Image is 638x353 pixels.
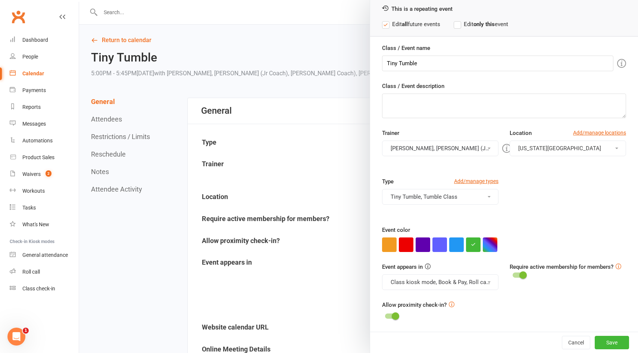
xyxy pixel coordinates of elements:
[10,199,79,216] a: Tasks
[10,183,79,199] a: Workouts
[402,21,408,28] strong: all
[22,37,48,43] div: Dashboard
[382,82,444,91] label: Class / Event description
[22,104,41,110] div: Reports
[595,336,629,349] button: Save
[473,21,495,28] strong: only this
[22,171,41,177] div: Waivers
[22,286,55,291] div: Class check-in
[10,32,79,48] a: Dashboard
[22,188,45,194] div: Workouts
[10,82,79,99] a: Payments
[22,269,40,275] div: Roll call
[10,264,79,280] a: Roll call
[23,328,29,334] span: 1
[382,129,399,138] label: Trainer
[10,65,79,82] a: Calendar
[454,177,498,185] a: Add/manage types
[382,141,498,156] button: [PERSON_NAME], [PERSON_NAME] (Jr Coach), [PERSON_NAME] Coach), [PERSON_NAME][MEDICAL_DATA]
[518,145,601,152] span: [US_STATE][GEOGRAPHIC_DATA]
[9,7,28,26] a: Clubworx
[10,216,79,233] a: What's New
[382,189,498,205] button: Tiny Tumble, Tumble Class
[382,274,498,290] button: Class kiosk mode, Book & Pay, Roll call, Clubworx website calendar and Mobile app
[454,20,508,29] label: Edit event
[382,300,447,309] label: Allow proximity check-in?
[22,70,44,76] div: Calendar
[10,48,79,65] a: People
[573,129,626,137] a: Add/manage locations
[510,141,626,156] button: [US_STATE][GEOGRAPHIC_DATA]
[382,56,613,71] input: Enter event name
[22,154,54,160] div: Product Sales
[562,336,590,349] button: Cancel
[382,262,423,271] label: Event appears in
[10,166,79,183] a: Waivers 2
[510,264,613,270] label: Require active membership for members?
[10,149,79,166] a: Product Sales
[510,129,532,138] label: Location
[22,252,68,258] div: General attendance
[382,5,626,12] div: This is a repeating event
[22,54,38,60] div: People
[22,138,53,144] div: Automations
[22,205,36,211] div: Tasks
[10,132,79,149] a: Automations
[382,226,410,234] label: Event color
[10,99,79,116] a: Reports
[10,280,79,297] a: Class kiosk mode
[46,170,51,177] span: 2
[382,177,394,186] label: Type
[10,116,79,132] a: Messages
[7,328,25,346] iframe: Intercom live chat
[10,247,79,264] a: General attendance kiosk mode
[22,87,46,93] div: Payments
[22,221,49,227] div: What's New
[22,121,46,127] div: Messages
[382,44,430,53] label: Class / Event name
[382,20,440,29] label: Edit future events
